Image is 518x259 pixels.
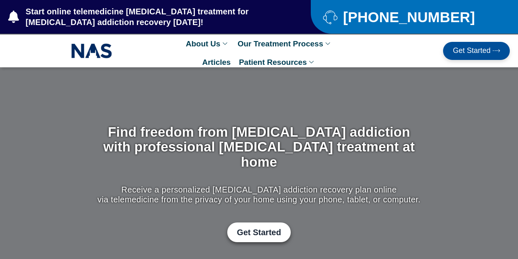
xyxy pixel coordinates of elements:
span: Get Started [453,47,491,55]
h1: Find freedom from [MEDICAL_DATA] addiction with professional [MEDICAL_DATA] treatment at home [95,125,423,170]
a: [PHONE_NUMBER] [323,10,498,24]
a: Get Started [227,222,291,242]
img: NAS_email_signature-removebg-preview.png [71,41,112,60]
a: Our Treatment Process [233,34,336,53]
a: Patient Resources [235,53,320,71]
span: Get Started [237,227,281,237]
p: Receive a personalized [MEDICAL_DATA] addiction recovery plan online via telemedicine from the pr... [95,185,423,204]
a: About Us [182,34,233,53]
span: Start online telemedicine [MEDICAL_DATA] treatment for [MEDICAL_DATA] addiction recovery [DATE]! [24,6,278,28]
a: Start online telemedicine [MEDICAL_DATA] treatment for [MEDICAL_DATA] addiction recovery [DATE]! [8,6,278,28]
a: Get Started [443,42,510,60]
div: Get Started with Suboxone Treatment by filling-out this new patient packet form [95,222,423,242]
a: Articles [198,53,235,71]
span: [PHONE_NUMBER] [341,12,475,22]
